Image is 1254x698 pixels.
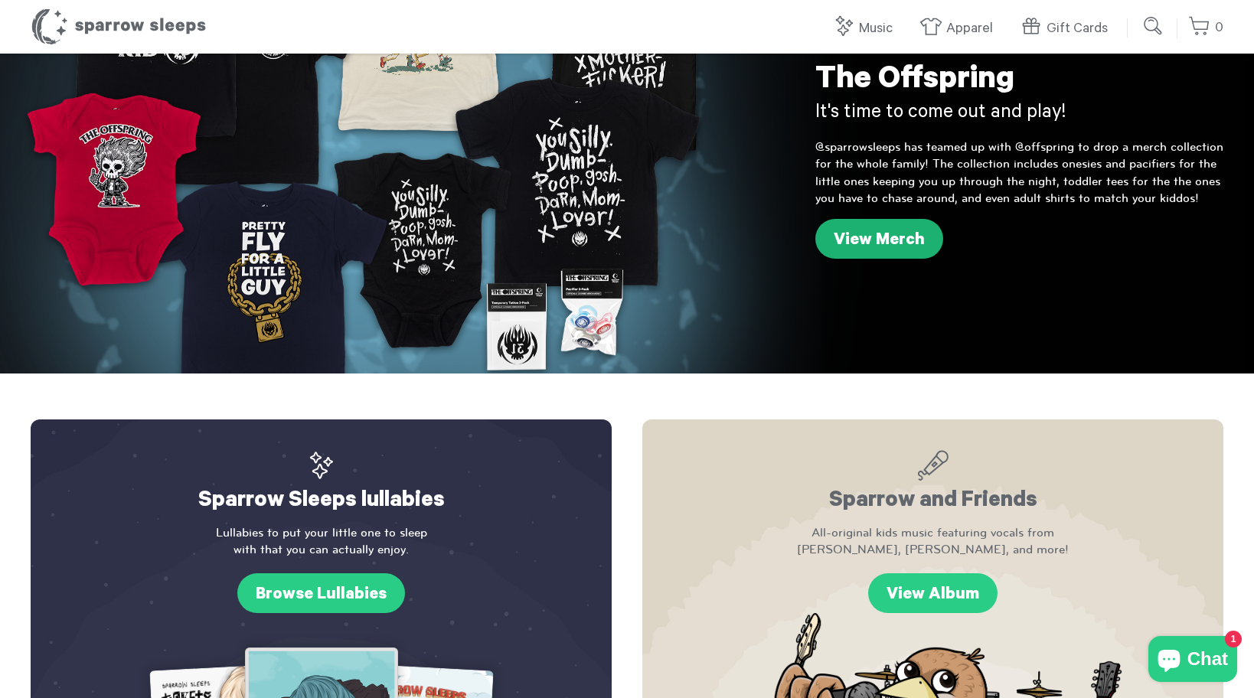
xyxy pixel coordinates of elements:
p: All-original kids music featuring vocals from [673,524,1193,559]
h1: The Offspring [815,63,1223,101]
a: Music [832,12,900,45]
a: View Album [868,573,998,613]
a: Apparel [919,12,1001,45]
p: @sparrowsleeps has teamed up with @offspring to drop a merch collection for the whole family! The... [815,139,1223,207]
a: Browse Lullabies [237,573,405,613]
span: [PERSON_NAME], [PERSON_NAME], and more! [673,541,1193,558]
h1: Sparrow Sleeps [31,8,207,46]
inbox-online-store-chat: Shopify online store chat [1144,636,1242,686]
input: Submit [1138,11,1169,41]
a: Gift Cards [1020,12,1115,45]
h2: Sparrow and Friends [673,450,1193,517]
h2: Sparrow Sleeps lullabies [61,450,581,517]
a: View Merch [815,219,943,259]
p: Lullabies to put your little one to sleep [61,524,581,559]
h3: It's time to come out and play! [815,101,1223,127]
a: 0 [1188,11,1223,44]
span: with that you can actually enjoy. [61,541,581,558]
